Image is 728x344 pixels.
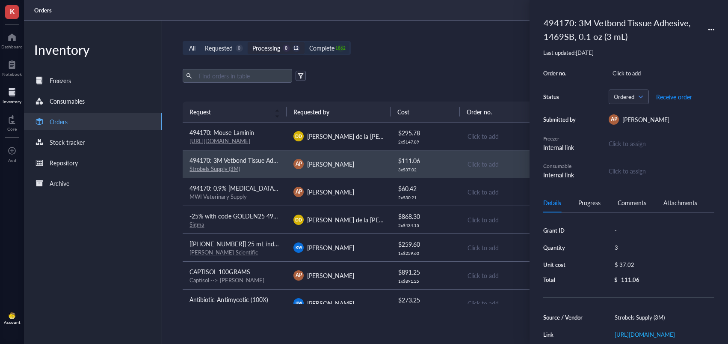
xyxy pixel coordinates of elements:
span: CAPTISOL 100GRAMS [189,267,250,276]
span: [PERSON_NAME] [307,243,354,252]
div: Core [7,126,17,132]
div: Consumables [50,96,85,106]
td: Click to add [460,123,564,150]
a: Archive [24,175,162,192]
div: 494170: 3M Vetbond Tissue Adhesive, 1469SB, 0.1 oz (3 mL) [540,14,703,45]
span: AP [296,188,302,196]
div: 1 x $ 259.60 [398,251,453,256]
th: Requested by [287,102,391,122]
a: Sigma [189,220,204,228]
div: Click to assign [609,139,714,148]
span: [PERSON_NAME] [307,299,354,308]
span: Receive order [656,93,692,100]
div: Link [543,331,587,338]
div: Notebook [2,72,22,77]
div: Click to add [468,299,557,308]
div: Archive [50,179,69,188]
th: Request [183,102,287,122]
div: Unit cost [543,261,587,269]
div: Quantity [543,244,587,251]
div: Account [4,320,21,325]
div: Click to add [468,243,557,252]
div: Click to add [468,159,557,169]
th: Order no. [460,102,564,122]
div: Strobels Supply (3M) [611,311,714,323]
div: 2 x $ 147.89 [398,139,453,144]
div: Internal link [543,170,577,179]
a: Consumables [24,93,162,110]
span: 494170: 3M Vetbond Tissue Adhesive, 1469SB, 0.1 oz (3 mL) [189,156,351,165]
div: Click to add [468,215,557,224]
div: 1862 [337,45,344,52]
a: Freezers [24,72,162,89]
div: Last updated: [DATE] [543,49,714,57]
a: Orders [34,6,53,14]
span: KW [295,300,302,306]
div: 3 [611,242,714,254]
div: 0 [236,45,243,52]
div: Order no. [543,69,577,77]
span: [PERSON_NAME] [307,271,354,280]
div: - [611,224,714,236]
span: DD [295,216,302,223]
a: [PERSON_NAME] Scientific [189,248,257,256]
div: MWI Veterinary Supply [189,193,280,200]
div: Freezer [543,135,577,143]
div: $ 60.42 [398,184,453,193]
div: Status [543,93,577,101]
div: Total [543,276,587,284]
div: Processing [252,43,280,53]
a: Notebook [2,58,22,77]
div: Complete [309,43,334,53]
span: DD [295,133,302,140]
span: [PERSON_NAME] [622,115,669,124]
div: Click to add [609,67,714,79]
div: Progress [578,198,601,207]
span: KW [295,245,302,251]
div: $ [614,276,618,284]
div: $ 37.02 [611,259,711,271]
a: [URL][DOMAIN_NAME] [615,330,675,338]
div: Stock tracker [50,138,85,147]
span: K [10,6,15,16]
div: Inventory [24,41,162,58]
td: Click to add [460,289,564,317]
div: 1 x $ 891.25 [398,278,453,284]
td: Click to add [460,261,564,289]
div: Repository [50,158,78,168]
span: -25% with code GOLDEN25 494170: Anti-Integrin Beta1, clone AIIB2 (Azide Free) Antibody [189,212,432,220]
a: Strobels Supply (3M) [189,165,240,173]
div: Details [543,198,561,207]
div: Submitted by [543,116,577,123]
span: AP [296,160,302,168]
div: 12 [293,45,300,52]
span: AP [611,116,617,123]
a: Inventory [3,85,21,104]
a: Stock tracker [24,134,162,151]
div: $ 891.25 [398,267,453,277]
span: [PERSON_NAME] de la [PERSON_NAME] [307,215,417,224]
div: segmented control [183,41,350,55]
div: Freezers [50,76,71,85]
span: 494170: Mouse Laminin [189,128,254,137]
div: 0 [283,45,290,52]
span: [[PHONE_NUMBER]] 25 mL individually wrapped resevoirs [189,239,345,248]
div: 2 x $ 434.15 [398,223,453,228]
div: Captisol --> [PERSON_NAME] [189,276,280,284]
div: $ 273.25 [398,295,453,305]
div: Orders [50,117,68,126]
span: [PERSON_NAME] [307,188,354,196]
input: Find orders in table [195,69,289,82]
div: 111.06 [621,276,639,284]
th: Cost [391,102,460,122]
div: 3 x $ 37.02 [398,167,453,172]
button: Receive order [656,90,692,104]
span: Request [189,107,269,117]
a: Dashboard [1,30,23,49]
div: 2 x $ 30.21 [398,195,453,200]
td: Click to add [460,206,564,233]
div: $ 868.30 [398,212,453,221]
a: Orders [24,113,162,130]
div: Dashboard [1,44,23,49]
div: Inventory [3,99,21,104]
